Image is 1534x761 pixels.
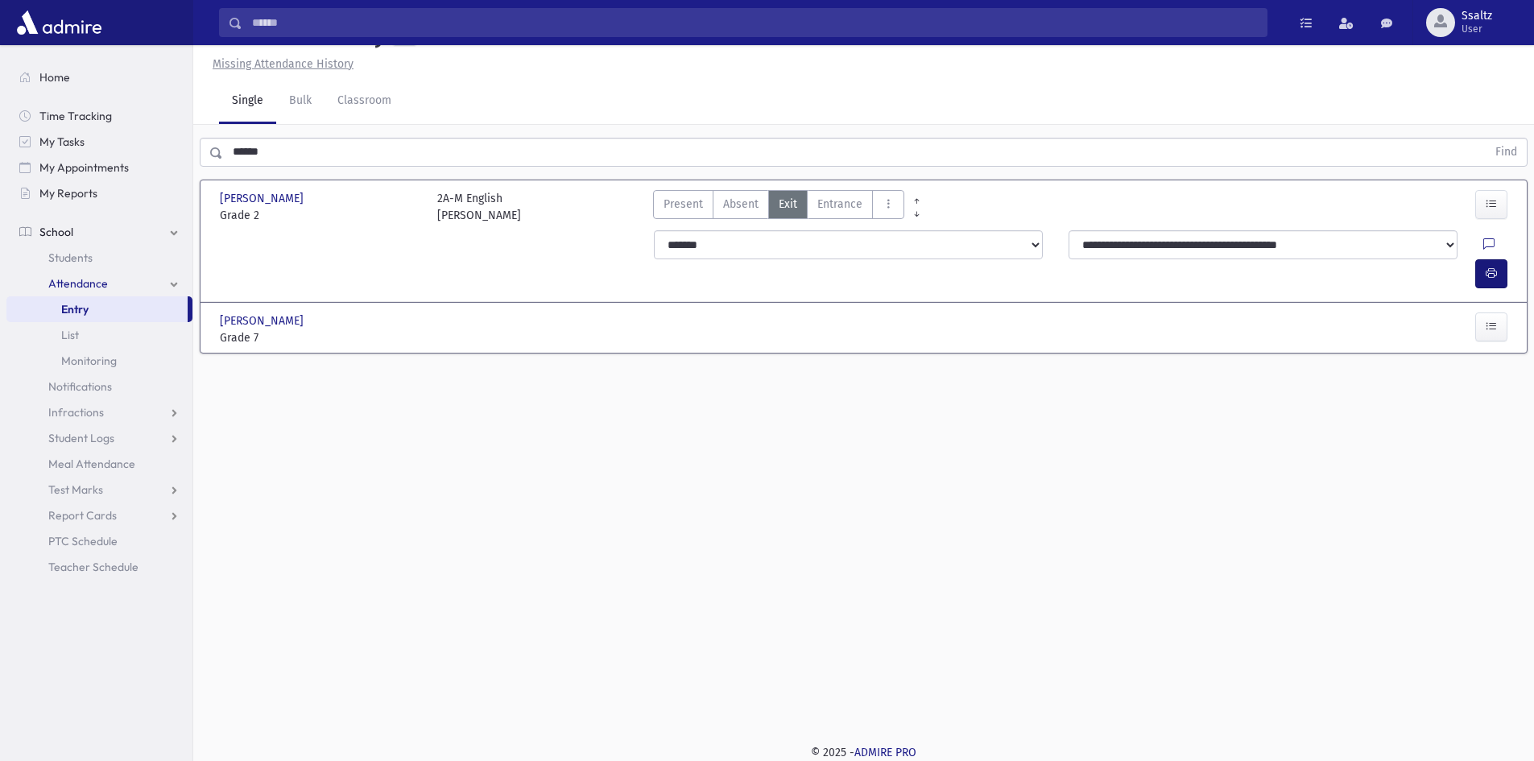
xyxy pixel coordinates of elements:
span: My Reports [39,186,97,201]
span: Exit [779,196,797,213]
span: My Appointments [39,160,129,175]
a: Teacher Schedule [6,554,192,580]
div: © 2025 - [219,744,1508,761]
span: PTC Schedule [48,534,118,548]
span: Notifications [48,379,112,394]
a: Single [219,79,276,124]
a: My Appointments [6,155,192,180]
a: Students [6,245,192,271]
span: [PERSON_NAME] [220,190,307,207]
span: Grade 2 [220,207,421,224]
span: Grade 7 [220,329,421,346]
span: Students [48,250,93,265]
a: My Reports [6,180,192,206]
a: PTC Schedule [6,528,192,554]
a: Classroom [325,79,404,124]
span: School [39,225,73,239]
a: Student Logs [6,425,192,451]
span: Absent [723,196,759,213]
span: My Tasks [39,134,85,149]
span: Monitoring [61,354,117,368]
a: Time Tracking [6,103,192,129]
span: Entrance [817,196,862,213]
a: School [6,219,192,245]
span: Home [39,70,70,85]
a: Entry [6,296,188,322]
u: Missing Attendance History [213,57,354,71]
input: Search [242,8,1267,37]
span: Report Cards [48,508,117,523]
a: My Tasks [6,129,192,155]
a: Meal Attendance [6,451,192,477]
a: Missing Attendance History [206,57,354,71]
a: Monitoring [6,348,192,374]
a: Home [6,64,192,90]
span: Attendance [48,276,108,291]
a: Infractions [6,399,192,425]
img: AdmirePro [13,6,105,39]
span: Student Logs [48,431,114,445]
span: Time Tracking [39,109,112,123]
span: List [61,328,79,342]
a: List [6,322,192,348]
div: 2A-M English [PERSON_NAME] [437,190,521,224]
a: Bulk [276,79,325,124]
span: Present [664,196,703,213]
span: Test Marks [48,482,103,497]
a: Attendance [6,271,192,296]
span: Teacher Schedule [48,560,139,574]
a: Report Cards [6,503,192,528]
a: Notifications [6,374,192,399]
span: Meal Attendance [48,457,135,471]
button: Find [1486,139,1527,166]
span: [PERSON_NAME] [220,312,307,329]
div: AttTypes [653,190,904,224]
span: Ssaltz [1462,10,1492,23]
a: Test Marks [6,477,192,503]
span: User [1462,23,1492,35]
span: Infractions [48,405,104,420]
span: Entry [61,302,89,316]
